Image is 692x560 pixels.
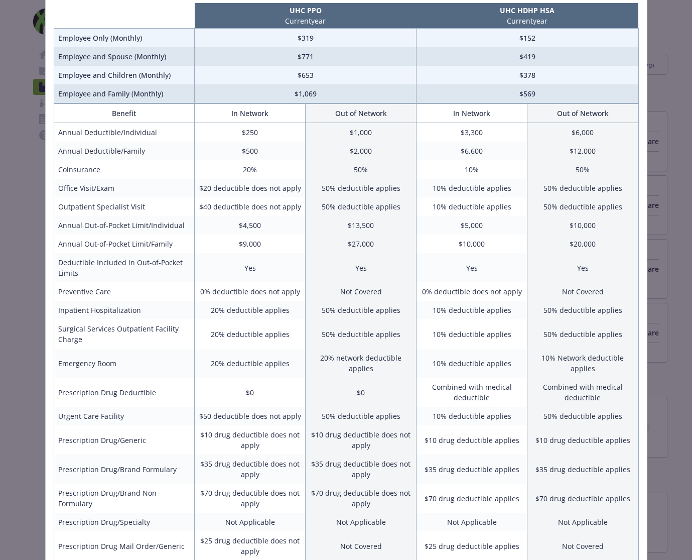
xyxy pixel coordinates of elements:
[54,378,195,407] td: Prescription Drug Deductible
[306,425,417,455] td: $10 drug deductible does not apply
[417,235,527,253] td: $10,000
[527,484,638,513] td: $70 drug deductible applies
[417,349,527,378] td: 10% deductible applies
[527,513,638,531] td: Not Applicable
[195,253,306,282] td: Yes
[419,5,636,16] p: UHC HDHP HSA
[195,513,306,531] td: Not Applicable
[417,425,527,455] td: $10 drug deductible applies
[306,301,417,319] td: 50% deductible applies
[417,104,527,123] th: In Network
[419,16,636,26] p: Current year
[417,160,527,179] td: 10%
[54,484,195,513] td: Prescription Drug/Brand Non-Formulary
[417,301,527,319] td: 10% deductible applies
[54,349,195,378] td: Emergency Room
[195,84,417,103] td: $1,069
[417,29,638,48] td: $152
[527,197,638,216] td: 50% deductible applies
[417,407,527,425] td: 10% deductible applies
[195,66,417,84] td: $653
[195,378,306,407] td: $0
[197,5,414,16] p: UHC PPO
[54,47,195,66] td: Employee and Spouse (Monthly)
[417,378,527,407] td: Combined with medical deductible
[195,47,417,66] td: $771
[527,301,638,319] td: 50% deductible applies
[417,253,527,282] td: Yes
[54,104,195,123] th: Benefit
[527,123,638,142] td: $6,000
[195,179,306,197] td: $20 deductible does not apply
[306,142,417,160] td: $2,000
[527,179,638,197] td: 50% deductible applies
[527,104,638,123] th: Out of Network
[54,197,195,216] td: Outpatient Specialist Visit
[195,425,306,455] td: $10 drug deductible does not apply
[54,407,195,425] td: Urgent Care Facility
[306,104,417,123] th: Out of Network
[195,104,306,123] th: In Network
[195,29,417,48] td: $319
[306,319,417,349] td: 50% deductible applies
[54,455,195,484] td: Prescription Drug/Brand Formulary
[195,235,306,253] td: $9,000
[306,484,417,513] td: $70 drug deductible does not apply
[195,123,306,142] td: $250
[527,282,638,301] td: Not Covered
[527,160,638,179] td: 50%
[306,349,417,378] td: 20% network deductible applies
[417,282,527,301] td: 0% deductible does not apply
[417,319,527,349] td: 10% deductible applies
[195,142,306,160] td: $500
[306,455,417,484] td: $35 drug deductible does not apply
[54,84,195,103] td: Employee and Family (Monthly)
[306,235,417,253] td: $27,000
[54,123,195,142] td: Annual Deductible/Individual
[54,301,195,319] td: Inpatient Hospitalization
[417,455,527,484] td: $35 drug deductible applies
[54,319,195,349] td: Surgical Services Outpatient Facility Charge
[195,216,306,235] td: $4,500
[306,160,417,179] td: 50%
[527,216,638,235] td: $10,000
[54,253,195,282] td: Deductible Included in Out-of-Pocket Limits
[195,319,306,349] td: 20% deductible applies
[195,484,306,513] td: $70 drug deductible does not apply
[197,16,414,26] p: Current year
[527,455,638,484] td: $35 drug deductible applies
[306,253,417,282] td: Yes
[195,301,306,319] td: 20% deductible applies
[306,378,417,407] td: $0
[195,349,306,378] td: 20% deductible applies
[54,282,195,301] td: Preventive Care
[306,216,417,235] td: $13,500
[527,378,638,407] td: Combined with medical deductible
[527,319,638,349] td: 50% deductible applies
[527,142,638,160] td: $12,000
[527,253,638,282] td: Yes
[54,513,195,531] td: Prescription Drug/Specialty
[417,123,527,142] td: $3,300
[195,282,306,301] td: 0% deductible does not apply
[417,513,527,531] td: Not Applicable
[527,349,638,378] td: 10% Network deductible applies
[195,407,306,425] td: $50 deductible does not apply
[417,197,527,216] td: 10% deductible applies
[527,235,638,253] td: $20,000
[417,142,527,160] td: $6,600
[417,484,527,513] td: $70 drug deductible applies
[54,235,195,253] td: Annual Out-of-Pocket Limit/Family
[54,142,195,160] td: Annual Deductible/Family
[306,282,417,301] td: Not Covered
[54,3,195,29] th: intentionally left blank
[306,197,417,216] td: 50% deductible applies
[54,216,195,235] td: Annual Out-of-Pocket Limit/Individual
[527,407,638,425] td: 50% deductible applies
[417,216,527,235] td: $5,000
[54,66,195,84] td: Employee and Children (Monthly)
[54,425,195,455] td: Prescription Drug/Generic
[417,179,527,197] td: 10% deductible applies
[417,66,638,84] td: $378
[195,197,306,216] td: $40 deductible does not apply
